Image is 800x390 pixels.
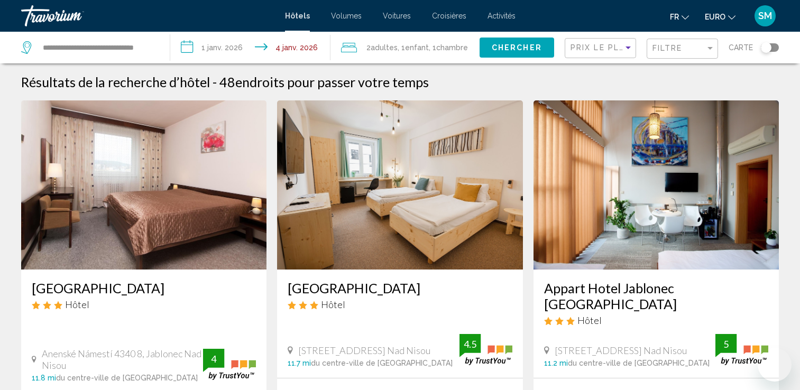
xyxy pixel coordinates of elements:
button: Filtre [647,38,718,60]
a: Activités [488,12,516,20]
a: [GEOGRAPHIC_DATA] [288,280,512,296]
a: Travorium [21,5,274,26]
span: Fr [670,13,679,21]
font: , 1 [429,43,436,52]
iframe: Bouton de lancement de la fenêtre de messagerie [758,348,792,382]
a: [GEOGRAPHIC_DATA] [32,280,256,296]
span: [STREET_ADDRESS] Nad Nisou [298,345,430,356]
span: Prix le plus bas [571,43,652,52]
span: Chambre [436,43,468,52]
span: - [213,74,217,90]
div: Hôtel 3 étoiles [32,299,256,310]
mat-select: Trier par [571,44,633,53]
div: Hôtel 3 étoiles [288,299,512,310]
button: Date d’arrivée : 1 janv. 2026 Date de départ : 4 janv. 2026 [170,32,330,63]
img: trustyou-badge.svg [459,334,512,365]
span: Hôtel [65,299,89,310]
h1: Résultats de la recherche d’hôtel [21,74,210,90]
font: 2 [366,43,371,52]
span: du centre-ville de [GEOGRAPHIC_DATA] [568,359,710,367]
a: Hôtels [285,12,310,20]
a: Volumes [331,12,362,20]
span: 11.8 mi [32,374,56,382]
h2: 48 [219,74,429,90]
span: Enfant [405,43,429,52]
button: Menu utilisateur [751,5,779,27]
font: , 1 [398,43,405,52]
span: EURO [705,13,725,21]
span: Hôtel [321,299,345,310]
span: Anenské Námestí 4340 8, Jablonec Nad Nisou [42,348,204,371]
span: [STREET_ADDRESS] Nad Nisou [555,345,687,356]
div: 4 [203,352,224,365]
span: Filtre [652,44,683,52]
span: 11.7 mi [288,359,311,367]
span: du centre-ville de [GEOGRAPHIC_DATA] [56,374,198,382]
button: Changer de devise [705,9,735,24]
div: Hôtel 3 étoiles [544,314,768,326]
span: Chercher [492,44,542,52]
span: 11.2 mi [544,359,568,367]
img: Image de l’hôtel [277,100,522,270]
button: Changer la langue [670,9,689,24]
span: Carte [729,40,753,55]
div: 4.5 [459,338,481,350]
div: 5 [715,338,737,350]
a: Appart Hotel Jablonec [GEOGRAPHIC_DATA] [544,280,768,312]
img: trustyou-badge.svg [203,349,256,380]
span: endroits pour passer votre temps [235,74,429,90]
span: SM [758,11,772,21]
button: Voyageurs : 2 adultes, 1 enfant [330,32,480,63]
span: Hôtel [577,314,602,326]
img: trustyou-badge.svg [715,334,768,365]
a: Voitures [383,12,411,20]
img: Image de l’hôtel [534,100,779,270]
span: Adultes [371,43,398,52]
a: Croisières [432,12,466,20]
button: Basculer la carte [753,43,779,52]
button: Chercher [480,38,554,57]
img: Image de l’hôtel [21,100,266,270]
span: du centre-ville de [GEOGRAPHIC_DATA] [311,359,453,367]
